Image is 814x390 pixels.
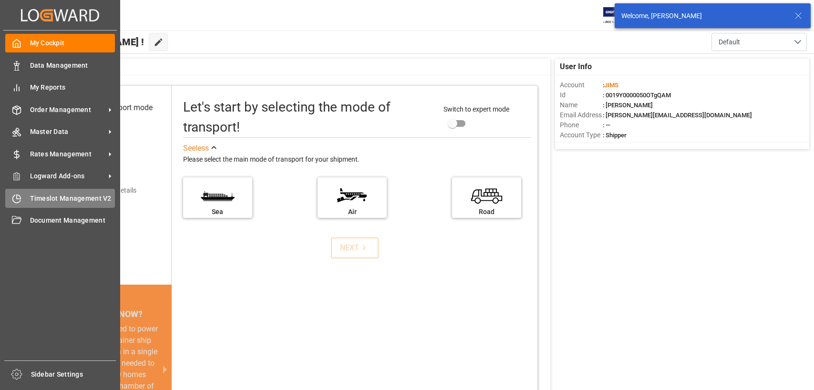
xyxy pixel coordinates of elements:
div: Let's start by selecting the mode of transport! [183,97,434,137]
div: NEXT [340,242,369,254]
span: : Shipper [603,132,627,139]
span: Document Management [30,216,115,226]
button: NEXT [331,237,379,258]
div: Sea [188,207,247,217]
a: Data Management [5,56,115,74]
span: Account Type [560,130,603,140]
span: Account [560,80,603,90]
span: Rates Management [30,149,105,159]
span: : [603,82,618,89]
span: Id [560,90,603,100]
span: Data Management [30,61,115,71]
span: : 0019Y0000050OTgQAM [603,92,671,99]
span: My Reports [30,82,115,92]
span: Sidebar Settings [31,369,116,380]
span: Switch to expert mode [443,105,509,113]
a: Timeslot Management V2 [5,189,115,207]
span: Logward Add-ons [30,171,105,181]
a: My Cockpit [5,34,115,52]
span: Timeslot Management V2 [30,194,115,204]
div: Welcome, [PERSON_NAME] [621,11,785,21]
div: Road [457,207,516,217]
div: Please select the main mode of transport for your shipment. [183,154,531,165]
span: Default [719,37,740,47]
img: Exertis%20JAM%20-%20Email%20Logo.jpg_1722504956.jpg [603,7,636,24]
div: Select transport mode [79,102,153,113]
span: Master Data [30,127,105,137]
span: Order Management [30,105,105,115]
span: User Info [560,61,592,72]
span: My Cockpit [30,38,115,48]
div: Air [322,207,382,217]
span: : — [603,122,610,129]
span: JIMS [604,82,618,89]
span: Name [560,100,603,110]
span: : [PERSON_NAME][EMAIL_ADDRESS][DOMAIN_NAME] [603,112,752,119]
span: : [PERSON_NAME] [603,102,653,109]
div: See less [183,143,209,154]
button: open menu [711,33,807,51]
span: Email Address [560,110,603,120]
span: Phone [560,120,603,130]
